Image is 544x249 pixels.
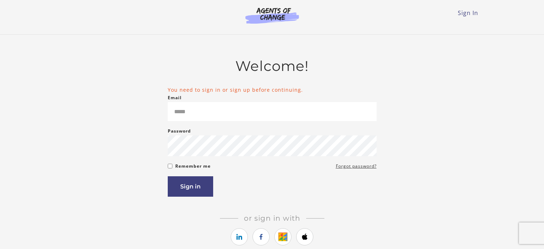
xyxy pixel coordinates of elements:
a: https://courses.thinkific.com/users/auth/google?ss%5Breferral%5D=&ss%5Buser_return_to%5D=%2Fenrol... [274,228,291,245]
li: You need to sign in or sign up before continuing. [168,86,377,94]
span: Or sign in with [238,214,306,222]
a: https://courses.thinkific.com/users/auth/facebook?ss%5Breferral%5D=&ss%5Buser_return_to%5D=%2Fenr... [253,228,270,245]
a: Sign In [458,9,478,17]
label: Remember me [175,162,211,171]
a: https://courses.thinkific.com/users/auth/apple?ss%5Breferral%5D=&ss%5Buser_return_to%5D=%2Fenroll... [296,228,313,245]
img: Agents of Change Logo [238,7,307,24]
h2: Welcome! [168,58,377,75]
a: Forgot password? [336,162,377,171]
button: Sign in [168,176,213,197]
label: Password [168,127,191,135]
label: Email [168,94,182,102]
a: https://courses.thinkific.com/users/auth/linkedin?ss%5Breferral%5D=&ss%5Buser_return_to%5D=%2Fenr... [231,228,248,245]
